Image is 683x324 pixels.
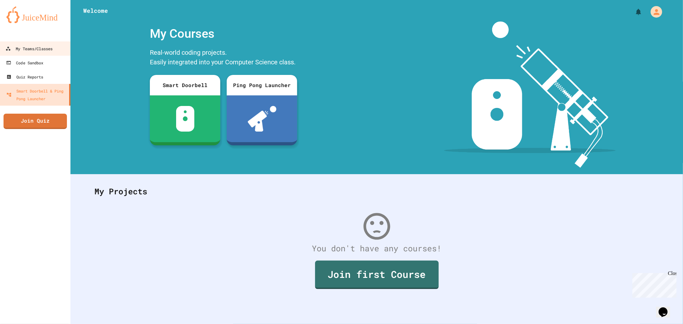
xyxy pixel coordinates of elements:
[227,75,297,95] div: Ping Pong Launcher
[656,298,677,318] iframe: chat widget
[6,6,64,23] img: logo-orange.svg
[444,21,616,168] img: banner-image-my-projects.png
[176,106,194,132] img: sdb-white.svg
[6,87,67,102] div: Smart Doorbell & Ping Pong Launcher
[5,45,53,53] div: My Teams/Classes
[623,6,644,17] div: My Notifications
[630,271,677,298] iframe: chat widget
[248,106,276,132] img: ppl-with-ball.png
[6,59,43,67] div: Code Sandbox
[315,261,439,289] a: Join first Course
[147,46,300,70] div: Real-world coding projects. Easily integrated into your Computer Science class.
[4,114,67,129] a: Join Quiz
[147,21,300,46] div: My Courses
[88,242,665,255] div: You don't have any courses!
[644,4,664,19] div: My Account
[3,3,44,41] div: Chat with us now!Close
[6,73,43,81] div: Quiz Reports
[88,179,665,204] div: My Projects
[150,75,220,95] div: Smart Doorbell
